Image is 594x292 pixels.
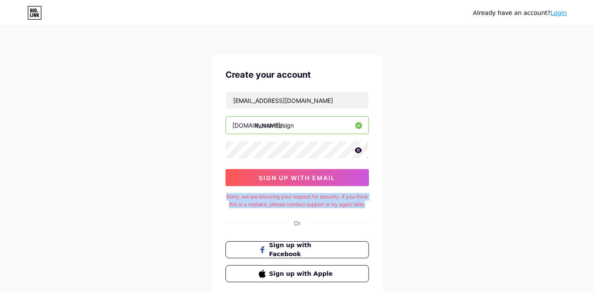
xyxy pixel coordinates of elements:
[225,193,369,208] div: Sorry, we are blocking your request for security. If you think this is a mistake, please contact ...
[269,241,335,259] span: Sign up with Facebook
[226,117,369,134] input: username
[225,241,369,258] button: Sign up with Facebook
[225,68,369,81] div: Create your account
[225,265,369,282] button: Sign up with Apple
[473,9,567,18] div: Already have an account?
[259,174,335,181] span: sign up with email
[269,269,335,278] span: Sign up with Apple
[226,92,369,109] input: Email
[550,9,567,16] a: Login
[225,169,369,186] button: sign up with email
[294,219,301,228] div: Or
[232,121,283,130] div: [DOMAIN_NAME]/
